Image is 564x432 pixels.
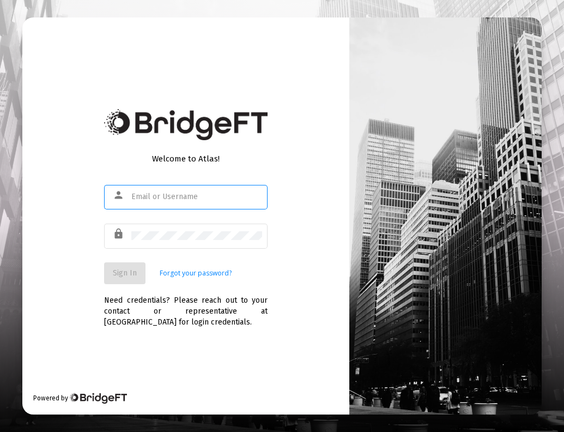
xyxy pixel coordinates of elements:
[104,262,145,284] button: Sign In
[104,109,268,140] img: Bridge Financial Technology Logo
[113,189,126,202] mat-icon: person
[131,193,262,201] input: Email or Username
[33,393,126,404] div: Powered by
[69,393,126,404] img: Bridge Financial Technology Logo
[104,153,268,164] div: Welcome to Atlas!
[160,268,232,279] a: Forgot your password?
[104,284,268,328] div: Need credentials? Please reach out to your contact or representative at [GEOGRAPHIC_DATA] for log...
[113,268,137,278] span: Sign In
[113,227,126,241] mat-icon: lock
